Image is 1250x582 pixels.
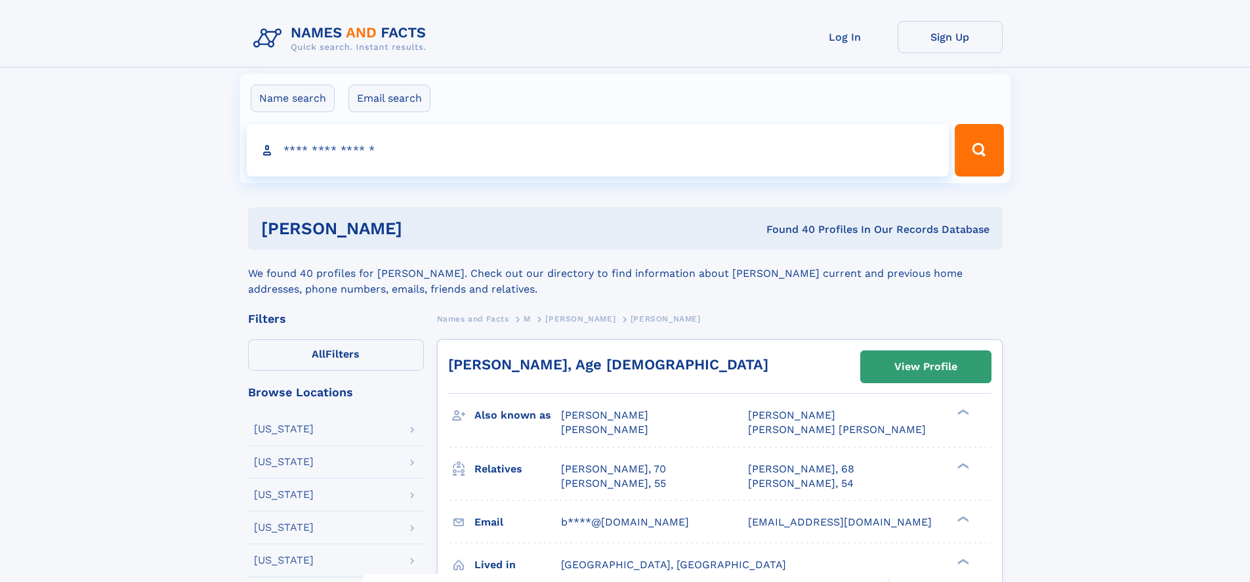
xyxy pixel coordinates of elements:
a: Names and Facts [437,310,509,327]
a: [PERSON_NAME], 54 [748,476,854,491]
div: [US_STATE] [254,555,314,566]
label: Filters [248,339,424,371]
img: Logo Names and Facts [248,21,437,56]
span: [PERSON_NAME] [PERSON_NAME] [748,423,926,436]
div: Browse Locations [248,386,424,398]
label: Name search [251,85,335,112]
a: Sign Up [898,21,1003,53]
div: [US_STATE] [254,489,314,500]
h1: [PERSON_NAME] [261,220,585,237]
h3: Also known as [474,404,561,426]
span: [PERSON_NAME] [561,423,648,436]
div: We found 40 profiles for [PERSON_NAME]. Check out our directory to find information about [PERSON... [248,250,1003,297]
a: [PERSON_NAME] [545,310,615,327]
span: All [312,348,325,360]
span: [PERSON_NAME] [561,409,648,421]
label: Email search [348,85,430,112]
div: Filters [248,313,424,325]
h3: Relatives [474,458,561,480]
a: [PERSON_NAME], Age [DEMOGRAPHIC_DATA] [448,356,768,373]
span: [PERSON_NAME] [631,314,701,323]
div: [US_STATE] [254,457,314,467]
h3: Email [474,511,561,533]
a: [PERSON_NAME], 70 [561,462,666,476]
div: [US_STATE] [254,424,314,434]
input: search input [247,124,949,177]
div: ❯ [954,461,970,470]
div: ❯ [954,408,970,417]
span: M [524,314,531,323]
div: ❯ [954,514,970,523]
a: [PERSON_NAME], 55 [561,476,666,491]
span: [EMAIL_ADDRESS][DOMAIN_NAME] [748,516,932,528]
span: [PERSON_NAME] [545,314,615,323]
div: Found 40 Profiles In Our Records Database [584,222,990,237]
a: [PERSON_NAME], 68 [748,462,854,476]
a: M [524,310,531,327]
a: View Profile [861,351,991,383]
a: Log In [793,21,898,53]
span: [GEOGRAPHIC_DATA], [GEOGRAPHIC_DATA] [561,558,786,571]
div: [US_STATE] [254,522,314,533]
button: Search Button [955,124,1003,177]
span: [PERSON_NAME] [748,409,835,421]
div: View Profile [894,352,957,382]
div: ❯ [954,557,970,566]
h3: Lived in [474,554,561,576]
